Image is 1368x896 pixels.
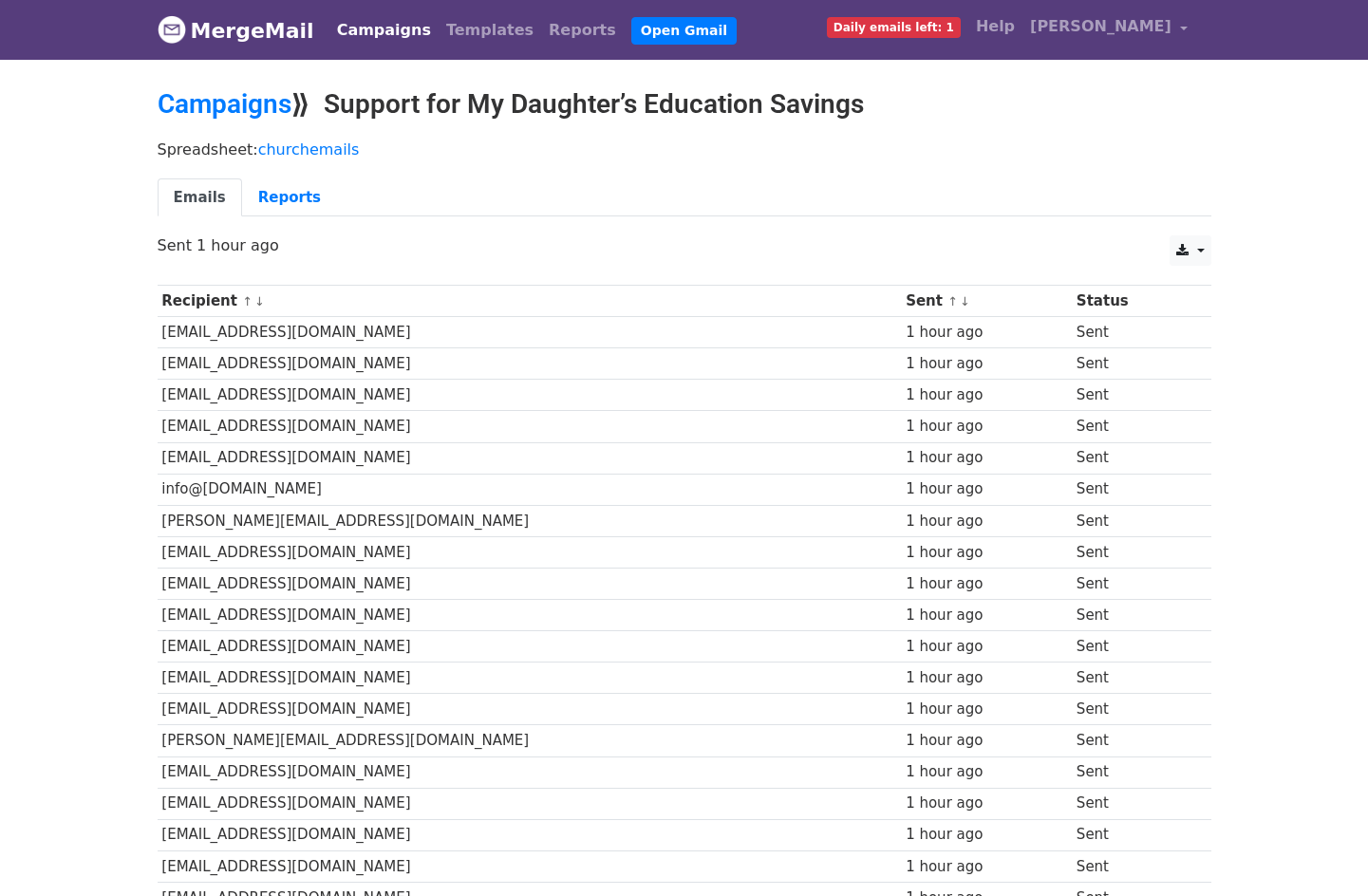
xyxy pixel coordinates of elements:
td: [EMAIL_ADDRESS][DOMAIN_NAME] [158,317,902,348]
td: [EMAIL_ADDRESS][DOMAIN_NAME] [158,663,902,694]
td: Sent [1072,756,1192,788]
th: Sent [901,286,1072,317]
a: Campaigns [329,11,439,49]
td: Sent [1072,725,1192,756]
td: [EMAIL_ADDRESS][DOMAIN_NAME] [158,442,902,474]
div: 1 hour ago [906,322,1067,344]
td: Sent [1072,411,1192,442]
a: Daily emails left: 1 [819,8,968,46]
td: Sent [1072,850,1192,882]
div: 1 hour ago [906,573,1067,595]
td: [EMAIL_ADDRESS][DOMAIN_NAME] [158,568,902,599]
td: Sent [1072,474,1192,505]
td: Sent [1072,442,1192,474]
div: 1 hour ago [906,416,1067,438]
td: Sent [1072,348,1192,380]
td: Sent [1072,536,1192,568]
th: Status [1072,286,1192,317]
td: Sent [1072,694,1192,725]
div: 1 hour ago [906,856,1067,878]
td: Sent [1072,631,1192,663]
span: Daily emails left: 1 [827,17,961,38]
td: [EMAIL_ADDRESS][DOMAIN_NAME] [158,694,902,725]
div: 1 hour ago [906,761,1067,783]
td: [EMAIL_ADDRESS][DOMAIN_NAME] [158,411,902,442]
a: Campaigns [158,88,291,120]
td: [EMAIL_ADDRESS][DOMAIN_NAME] [158,536,902,568]
a: ↑ [242,294,253,308]
div: 1 hour ago [906,699,1067,720]
a: Reports [242,178,337,217]
p: Sent 1 hour ago [158,235,1211,255]
a: Templates [439,11,541,49]
a: Emails [158,178,242,217]
img: MergeMail logo [158,15,186,44]
td: [PERSON_NAME][EMAIL_ADDRESS][DOMAIN_NAME] [158,505,902,536]
td: [EMAIL_ADDRESS][DOMAIN_NAME] [158,600,902,631]
p: Spreadsheet: [158,140,1211,159]
a: ↓ [960,294,970,308]
td: Sent [1072,568,1192,599]
td: [PERSON_NAME][EMAIL_ADDRESS][DOMAIN_NAME] [158,725,902,756]
a: MergeMail [158,10,314,50]
a: churchemails [258,140,360,159]
a: Open Gmail [631,17,737,45]
td: [EMAIL_ADDRESS][DOMAIN_NAME] [158,631,902,663]
td: [EMAIL_ADDRESS][DOMAIN_NAME] [158,819,902,850]
div: 1 hour ago [906,730,1067,752]
td: [EMAIL_ADDRESS][DOMAIN_NAME] [158,380,902,411]
td: Sent [1072,380,1192,411]
td: Sent [1072,663,1192,694]
td: Sent [1072,600,1192,631]
a: [PERSON_NAME] [1022,8,1195,52]
div: 1 hour ago [906,605,1067,626]
td: [EMAIL_ADDRESS][DOMAIN_NAME] [158,348,902,380]
div: 1 hour ago [906,478,1067,500]
td: Sent [1072,819,1192,850]
h2: ⟫ Support for My Daughter’s Education Savings [158,88,1211,121]
span: [PERSON_NAME] [1030,15,1171,38]
td: info​@[DOMAIN_NAME] [158,474,902,505]
th: Recipient [158,286,902,317]
div: 1 hour ago [906,447,1067,469]
a: Help [968,8,1022,46]
td: Sent [1072,505,1192,536]
div: 1 hour ago [906,542,1067,564]
div: 1 hour ago [906,384,1067,406]
a: Reports [541,11,624,49]
td: [EMAIL_ADDRESS][DOMAIN_NAME] [158,850,902,882]
td: Sent [1072,788,1192,819]
div: 1 hour ago [906,793,1067,814]
div: 1 hour ago [906,667,1067,689]
td: [EMAIL_ADDRESS][DOMAIN_NAME] [158,788,902,819]
td: Sent [1072,317,1192,348]
div: 1 hour ago [906,353,1067,375]
div: 1 hour ago [906,824,1067,846]
a: ↑ [947,294,958,308]
div: 1 hour ago [906,636,1067,658]
a: ↓ [254,294,265,308]
div: 1 hour ago [906,511,1067,532]
td: [EMAIL_ADDRESS][DOMAIN_NAME] [158,756,902,788]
